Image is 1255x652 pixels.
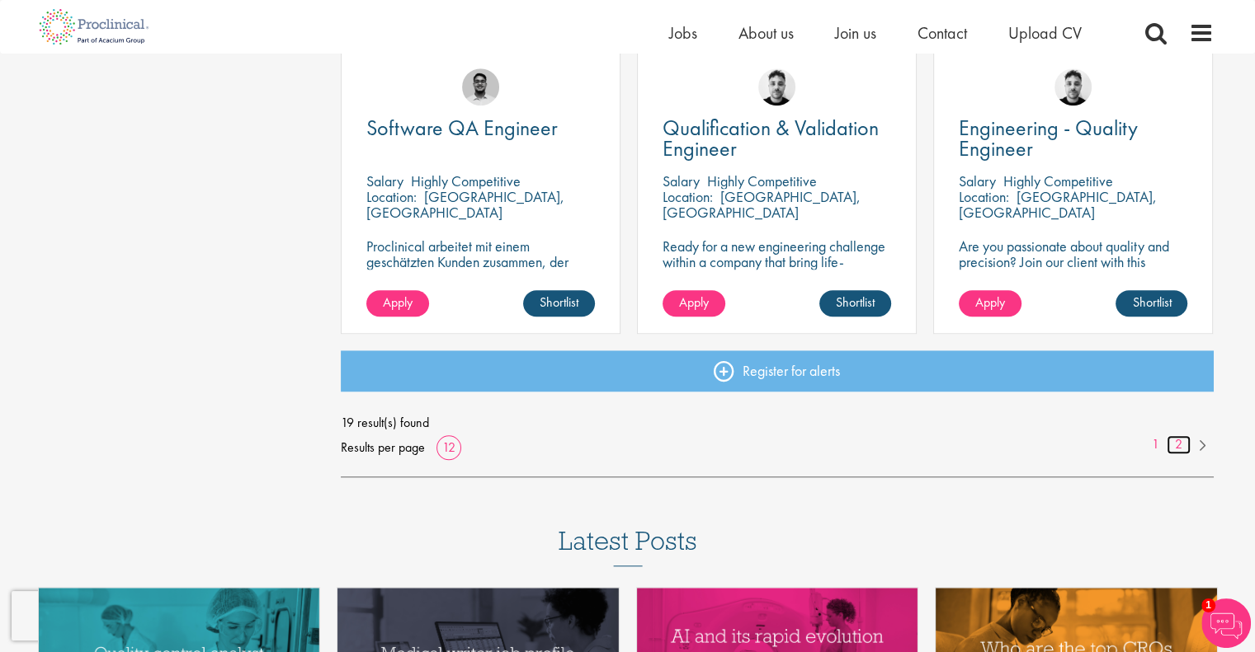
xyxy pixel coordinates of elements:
span: Software QA Engineer [366,114,558,142]
span: 19 result(s) found [341,410,1214,435]
a: 2 [1167,435,1191,454]
p: Ready for a new engineering challenge within a company that bring life-changing treatments to the... [663,238,891,332]
iframe: reCAPTCHA [12,591,223,640]
h3: Latest Posts [559,527,697,566]
p: Are you passionate about quality and precision? Join our client with this engineering role and he... [959,238,1187,301]
span: Qualification & Validation Engineer [663,114,879,162]
a: Upload CV [1008,22,1082,44]
p: [GEOGRAPHIC_DATA], [GEOGRAPHIC_DATA] [366,187,564,222]
img: Timothy Deschamps [462,68,499,106]
span: 1 [1201,598,1215,612]
a: Apply [366,290,429,317]
a: Jobs [669,22,697,44]
p: [GEOGRAPHIC_DATA], [GEOGRAPHIC_DATA] [663,187,861,222]
img: Dean Fisher [758,68,795,106]
a: 1 [1144,435,1168,454]
a: Contact [918,22,967,44]
p: Highly Competitive [1003,171,1113,190]
span: Location: [366,187,417,206]
p: Highly Competitive [411,171,521,190]
span: Apply [975,293,1005,311]
span: Location: [663,187,713,206]
a: Software QA Engineer [366,118,595,138]
img: Dean Fisher [1054,68,1092,106]
a: Qualification & Validation Engineer [663,118,891,159]
a: Apply [959,290,1021,317]
a: Shortlist [523,290,595,317]
a: Shortlist [819,290,891,317]
p: Proclinical arbeitet mit einem geschätzten Kunden zusammen, der einen Software-QA-Ingenieur zur V... [366,238,595,301]
span: Apply [383,293,413,311]
p: [GEOGRAPHIC_DATA], [GEOGRAPHIC_DATA] [959,187,1157,222]
a: About us [738,22,794,44]
img: Chatbot [1201,598,1251,648]
span: Salary [663,171,700,190]
span: Location: [959,187,1009,206]
a: Join us [835,22,876,44]
a: Shortlist [1116,290,1187,317]
span: Engineering - Quality Engineer [959,114,1138,162]
span: Apply [679,293,709,311]
p: Highly Competitive [707,171,817,190]
span: Salary [366,171,403,190]
a: 12 [436,439,461,456]
span: Salary [959,171,996,190]
a: Apply [663,290,725,317]
span: Results per page [341,435,425,460]
a: Register for alerts [341,350,1214,392]
a: Engineering - Quality Engineer [959,118,1187,159]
